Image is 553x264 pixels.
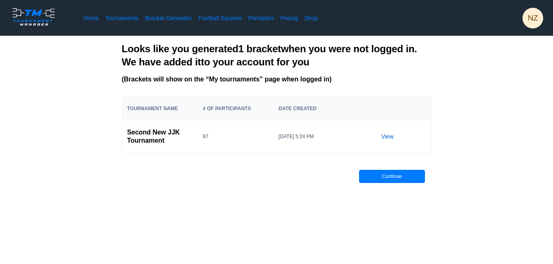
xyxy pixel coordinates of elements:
a: Home [84,14,99,22]
a: Shop [304,14,318,22]
img: logo.ffa97a18e3bf2c7d.png [10,7,57,27]
a: Football Squares [198,14,242,22]
div: nemanja z [523,8,543,28]
a: View [381,132,394,141]
a: Pricing [280,14,298,22]
h2: Looks like you generated 1 bracket when you were not logged in. We have added it to your account ... [122,42,432,69]
div: Date Created [279,105,345,112]
button: NZ [523,8,543,28]
a: Tournaments [105,14,138,22]
span: 10/15/2025 5:24 PM [279,133,345,140]
div: Tournament Name [127,105,193,112]
span: 87 [203,133,269,140]
a: Printables [248,14,274,22]
div: # of Participants [203,105,269,112]
a: Bracket Generator [145,14,192,22]
button: Continue [359,170,425,183]
h2: Second New JJK Tournament [127,128,193,145]
h2: (Brackets will show on the “My tournaments” page when logged in) [122,75,432,83]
